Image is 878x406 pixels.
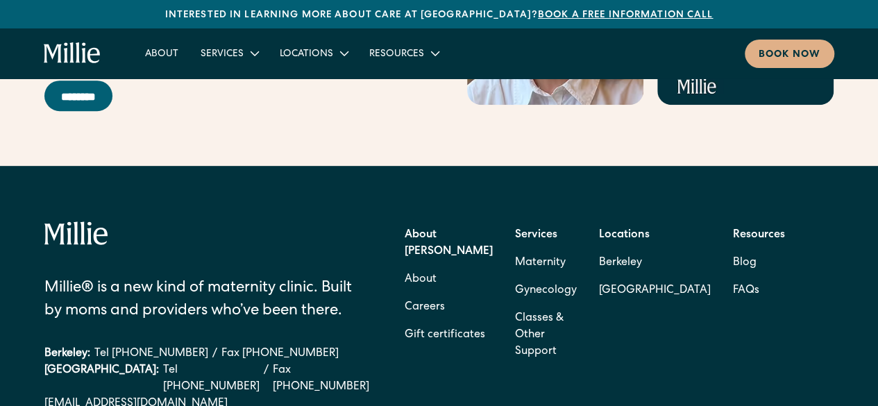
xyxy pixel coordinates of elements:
[759,48,820,62] div: Book now
[515,277,577,305] a: Gynecology
[515,230,557,241] strong: Services
[369,47,424,62] div: Resources
[358,42,449,65] div: Resources
[405,230,493,257] strong: About [PERSON_NAME]
[273,362,369,396] a: Fax [PHONE_NUMBER]
[405,266,437,294] a: About
[733,230,785,241] strong: Resources
[221,346,339,362] a: Fax [PHONE_NUMBER]
[745,40,834,68] a: Book now
[599,277,711,305] a: [GEOGRAPHIC_DATA]
[269,42,358,65] div: Locations
[212,346,217,362] div: /
[44,42,101,65] a: home
[733,249,757,277] a: Blog
[163,362,260,396] a: Tel [PHONE_NUMBER]
[599,230,650,241] strong: Locations
[515,249,566,277] a: Maternity
[733,277,759,305] a: FAQs
[189,42,269,65] div: Services
[599,249,711,277] a: Berkeley
[44,362,159,396] div: [GEOGRAPHIC_DATA]:
[280,47,333,62] div: Locations
[405,294,445,321] a: Careers
[538,10,713,20] a: Book a free information call
[405,321,485,349] a: Gift certificates
[134,42,189,65] a: About
[264,362,269,396] div: /
[44,346,90,362] div: Berkeley:
[94,346,208,362] a: Tel [PHONE_NUMBER]
[44,278,369,323] div: Millie® is a new kind of maternity clinic. Built by moms and providers who’ve been there.
[201,47,244,62] div: Services
[515,305,577,366] a: Classes & Other Support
